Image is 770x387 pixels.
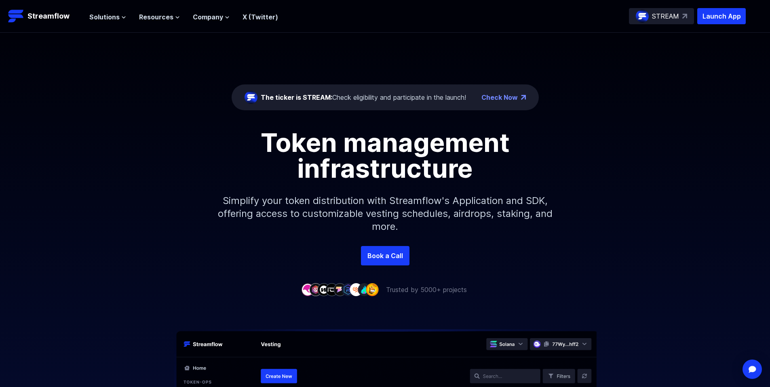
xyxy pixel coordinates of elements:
[317,283,330,296] img: company-3
[139,12,180,22] button: Resources
[521,95,526,100] img: top-right-arrow.png
[652,11,679,21] p: STREAM
[481,93,518,102] a: Check Now
[193,12,223,22] span: Company
[309,283,322,296] img: company-2
[333,283,346,296] img: company-5
[636,10,649,23] img: streamflow-logo-circle.png
[245,91,257,104] img: streamflow-logo-circle.png
[697,8,746,24] button: Launch App
[8,8,81,24] a: Streamflow
[358,283,371,296] img: company-8
[325,283,338,296] img: company-4
[301,283,314,296] img: company-1
[89,12,120,22] span: Solutions
[8,8,24,24] img: Streamflow Logo
[261,93,332,101] span: The ticker is STREAM:
[243,13,278,21] a: X (Twitter)
[89,12,126,22] button: Solutions
[366,283,379,296] img: company-9
[203,130,567,181] h1: Token management infrastructure
[361,246,409,265] a: Book a Call
[193,12,230,22] button: Company
[261,93,466,102] div: Check eligibility and participate in the launch!
[211,181,559,246] p: Simplify your token distribution with Streamflow's Application and SDK, offering access to custom...
[629,8,694,24] a: STREAM
[350,283,363,296] img: company-7
[386,285,467,294] p: Trusted by 5000+ projects
[139,12,173,22] span: Resources
[342,283,354,296] img: company-6
[27,11,70,22] p: Streamflow
[682,14,687,19] img: top-right-arrow.svg
[743,360,762,379] div: Open Intercom Messenger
